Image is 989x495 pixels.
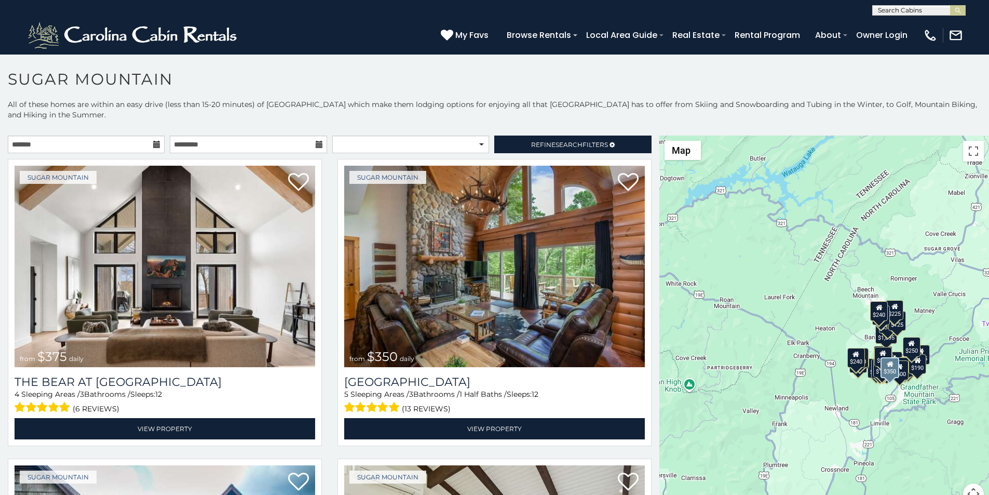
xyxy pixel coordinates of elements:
a: Browse Rentals [502,26,576,44]
span: My Favs [455,29,489,42]
div: $190 [909,354,927,374]
a: Rental Program [729,26,805,44]
a: The Bear At Sugar Mountain from $375 daily [15,166,315,367]
span: 3 [409,390,413,399]
a: Add to favorites [288,472,309,493]
a: Local Area Guide [581,26,662,44]
button: Change map style [665,141,701,160]
button: Toggle fullscreen view [963,141,984,162]
span: Search [556,141,582,149]
span: 5 [344,390,348,399]
a: My Favs [441,29,491,42]
div: Sleeping Areas / Bathrooms / Sleeps: [344,389,645,416]
span: 1 Half Baths / [459,390,507,399]
div: $240 [871,301,888,321]
span: 4 [15,390,19,399]
a: Sugar Mountain [349,471,426,484]
div: $350 [881,357,900,378]
a: View Property [15,418,315,439]
div: $300 [874,347,892,367]
div: $240 [847,348,865,368]
div: $190 [874,346,891,366]
div: Sleeping Areas / Bathrooms / Sleeps: [15,389,315,416]
span: Map [672,145,690,156]
div: $250 [903,337,920,357]
a: Sugar Mountain [20,471,97,484]
div: $500 [891,360,909,380]
span: 3 [80,390,84,399]
img: The Bear At Sugar Mountain [15,166,315,367]
span: daily [400,355,414,363]
a: View Property [344,418,645,439]
span: $350 [367,349,398,364]
span: Refine Filters [531,141,608,149]
span: from [20,355,35,363]
div: $155 [872,359,889,379]
a: Sugar Mountain [20,171,97,184]
a: About [810,26,846,44]
img: phone-regular-white.png [923,28,938,43]
a: Add to favorites [288,172,309,194]
span: (6 reviews) [73,402,119,416]
img: Grouse Moor Lodge [344,166,645,367]
a: Real Estate [667,26,725,44]
span: (13 reviews) [402,402,451,416]
span: from [349,355,365,363]
div: $200 [885,352,902,371]
img: White-1-2.png [26,20,241,51]
a: [GEOGRAPHIC_DATA] [344,375,645,389]
a: Add to favorites [618,472,639,493]
h3: Grouse Moor Lodge [344,375,645,389]
div: $225 [886,300,904,320]
a: Sugar Mountain [349,171,426,184]
a: RefineSearchFilters [494,136,651,153]
span: 12 [532,390,538,399]
h3: The Bear At Sugar Mountain [15,375,315,389]
span: $375 [37,349,67,364]
div: $155 [912,345,930,365]
a: Grouse Moor Lodge from $350 daily [344,166,645,367]
a: The Bear At [GEOGRAPHIC_DATA] [15,375,315,389]
div: $1,095 [875,324,897,344]
div: $195 [896,357,914,377]
div: $125 [888,311,906,331]
div: $175 [873,358,891,378]
a: Owner Login [851,26,913,44]
span: daily [69,355,84,363]
a: Add to favorites [618,172,639,194]
span: 12 [155,390,162,399]
img: mail-regular-white.png [949,28,963,43]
